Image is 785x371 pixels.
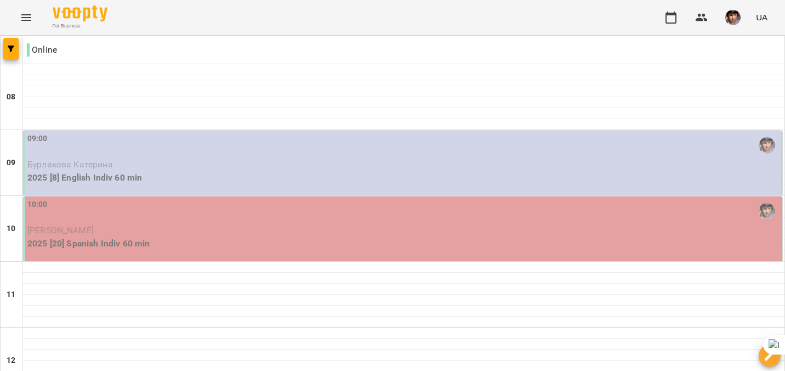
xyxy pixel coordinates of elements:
label: 09:00 [27,133,48,145]
span: [PERSON_NAME] [27,225,94,235]
label: 10:00 [27,199,48,211]
span: Бурлакова Катерина [27,159,113,170]
p: 2025 [8] English Indiv 60 min [27,171,780,184]
img: b8fbca79ea57ea01ca40960d7c8fc480.jpg [725,10,741,25]
img: Voopty Logo [53,5,107,21]
h6: 10 [7,223,15,235]
img: Шкурак Людмила (і; а) [759,203,775,220]
p: 2025 [20] Spanish Indiv 60 min [27,237,780,250]
h6: 08 [7,91,15,103]
h6: 11 [7,289,15,301]
span: For Business [53,23,107,30]
h6: 12 [7,355,15,367]
button: UA [752,7,772,27]
span: UA [756,12,767,23]
p: Online [27,43,57,57]
h6: 09 [7,157,15,169]
button: Menu [13,4,39,31]
img: Шкурак Людмила (і; а) [759,137,775,154]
